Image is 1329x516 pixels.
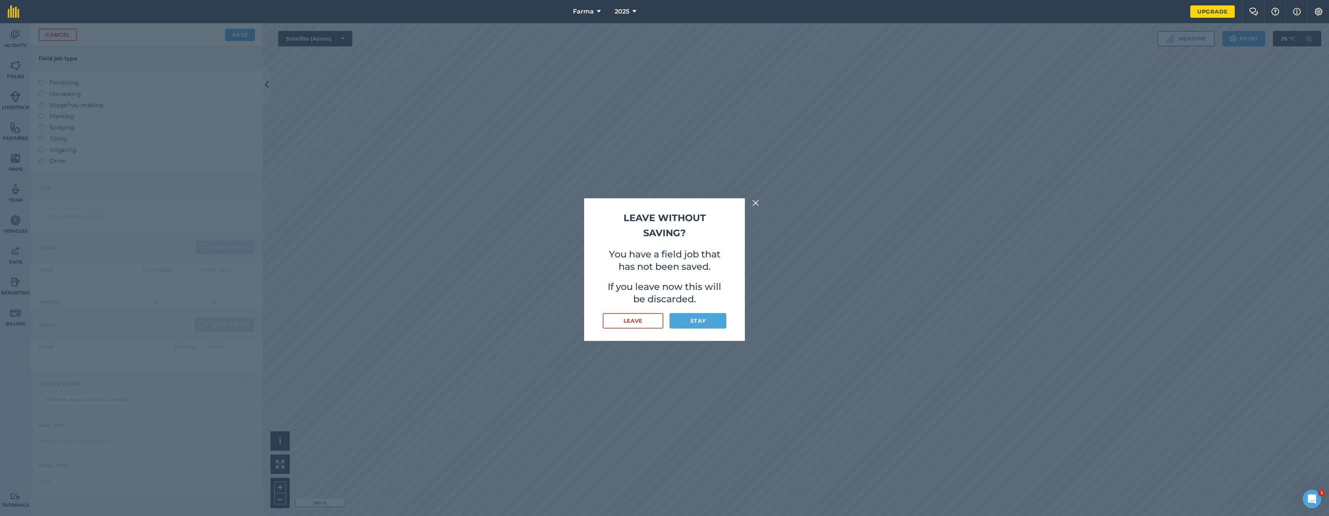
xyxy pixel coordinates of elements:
span: 2025 [615,7,629,16]
img: A cog icon [1314,8,1323,15]
button: Leave [603,313,663,329]
button: Stay [670,313,726,329]
a: Upgrade [1190,5,1235,18]
img: svg+xml;base64,PHN2ZyB4bWxucz0iaHR0cDovL3d3dy53My5vcmcvMjAwMC9zdmciIHdpZHRoPSIxNyIgaGVpZ2h0PSIxNy... [1293,7,1301,16]
img: fieldmargin Logo [8,5,19,18]
h2: Leave without saving? [603,211,726,240]
p: You have a field job that has not been saved. [603,248,726,273]
span: 1 [1319,490,1325,496]
p: If you leave now this will be discarded. [603,281,726,305]
iframe: Intercom live chat [1303,490,1321,508]
span: Farma [573,7,594,16]
img: svg+xml;base64,PHN2ZyB4bWxucz0iaHR0cDovL3d3dy53My5vcmcvMjAwMC9zdmciIHdpZHRoPSIyMiIgaGVpZ2h0PSIzMC... [752,198,759,208]
img: Two speech bubbles overlapping with the left bubble in the forefront [1249,8,1258,15]
img: A question mark icon [1271,8,1280,15]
